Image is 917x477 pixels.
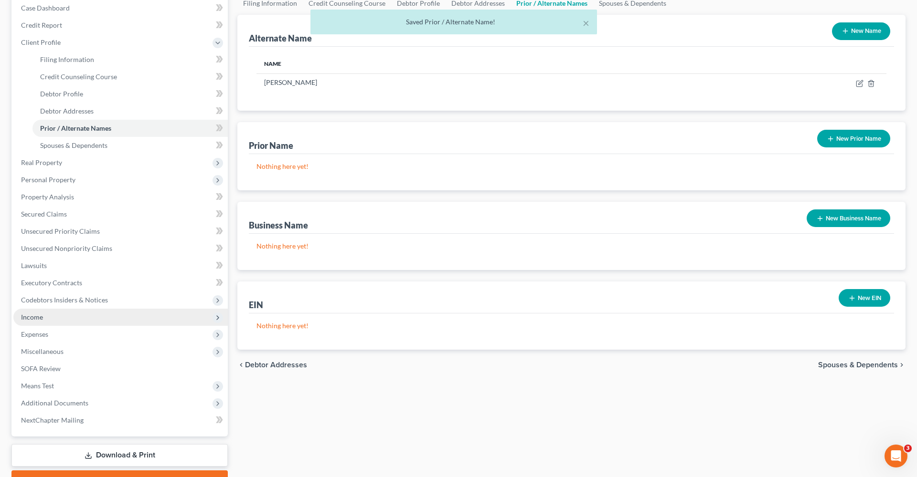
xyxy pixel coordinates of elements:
span: Case Dashboard [21,4,70,12]
span: 3 [904,445,912,452]
span: Spouses & Dependents [818,361,898,369]
a: Lawsuits [13,257,228,274]
div: EIN [249,299,263,311]
span: SOFA Review [21,364,61,373]
span: Filing Information [40,55,94,63]
a: Filing Information [32,51,228,68]
iframe: Intercom live chat [885,445,907,467]
div: Business Name [249,219,308,231]
button: × [583,17,589,29]
i: chevron_right [898,361,906,369]
span: Client Profile [21,38,61,46]
a: SOFA Review [13,360,228,377]
button: New EIN [839,289,890,307]
a: Debtor Addresses [32,103,228,120]
th: Name [256,54,661,73]
span: Credit Counseling Course [40,73,117,81]
p: Nothing here yet! [256,162,886,171]
a: Unsecured Nonpriority Claims [13,240,228,257]
a: NextChapter Mailing [13,412,228,429]
div: Prior Name [249,140,293,151]
td: [PERSON_NAME] [256,73,661,92]
span: Personal Property [21,176,75,184]
span: Spouses & Dependents [40,141,107,149]
a: Download & Print [11,444,228,467]
span: Property Analysis [21,193,74,201]
span: Miscellaneous [21,347,64,355]
div: Saved Prior / Alternate Name! [318,17,589,27]
button: New Prior Name [817,130,890,147]
span: Codebtors Insiders & Notices [21,296,108,304]
a: Secured Claims [13,206,228,223]
span: Real Property [21,158,62,166]
span: Means Test [21,382,54,390]
button: chevron_left Debtor Addresses [237,361,307,369]
span: Unsecured Nonpriority Claims [21,244,112,252]
a: Credit Counseling Course [32,68,228,85]
p: Nothing here yet! [256,321,886,331]
span: NextChapter Mailing [21,416,84,424]
span: Additional Documents [21,399,88,407]
p: Nothing here yet! [256,241,886,251]
span: Debtor Addresses [40,107,94,115]
span: Debtor Profile [40,90,83,98]
span: Debtor Addresses [245,361,307,369]
button: Spouses & Dependents chevron_right [818,361,906,369]
i: chevron_left [237,361,245,369]
span: Expenses [21,330,48,338]
span: Unsecured Priority Claims [21,227,100,235]
a: Debtor Profile [32,85,228,103]
button: New Business Name [807,209,890,227]
a: Spouses & Dependents [32,137,228,154]
span: Income [21,313,43,321]
span: Lawsuits [21,261,47,270]
a: Executory Contracts [13,274,228,291]
span: Prior / Alternate Names [40,124,111,132]
span: Executory Contracts [21,279,82,287]
a: Prior / Alternate Names [32,120,228,137]
a: Unsecured Priority Claims [13,223,228,240]
span: Secured Claims [21,210,67,218]
a: Property Analysis [13,188,228,206]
